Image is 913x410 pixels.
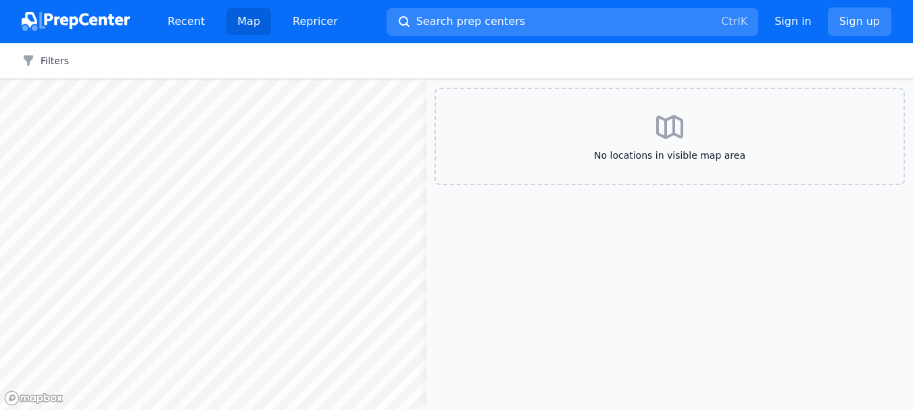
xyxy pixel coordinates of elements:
[828,7,891,36] a: Sign up
[22,12,130,31] img: PrepCenter
[458,149,882,162] span: No locations in visible map area
[416,14,525,30] span: Search prep centers
[226,8,271,35] a: Map
[4,390,64,406] a: Mapbox logo
[22,54,69,68] button: Filters
[721,15,740,28] kbd: Ctrl
[157,8,216,35] a: Recent
[282,8,349,35] a: Repricer
[741,15,748,28] kbd: K
[774,14,812,30] a: Sign in
[387,8,758,36] button: Search prep centersCtrlK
